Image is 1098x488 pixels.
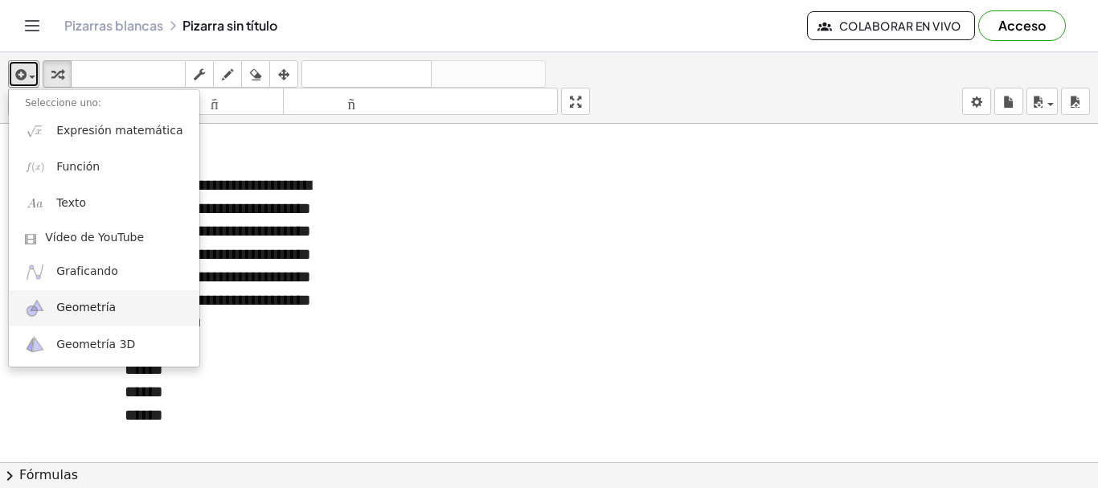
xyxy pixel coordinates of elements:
[431,60,546,88] button: rehacer
[71,60,186,88] button: teclado
[9,326,199,363] a: Geometría 3D
[9,254,199,290] a: Graficando
[19,13,45,39] button: Cambiar navegación
[305,67,428,82] font: deshacer
[56,301,116,314] font: Geometría
[25,262,45,282] img: ggb-graphing.svg
[25,97,101,109] font: Seleccione uno:
[9,186,199,222] a: Texto
[56,160,100,173] font: Función
[56,338,135,351] font: Geometría 3D
[978,10,1066,41] button: Acceso
[64,17,163,34] font: Pizarras blancas
[287,94,555,109] font: tamaño_del_formato
[435,67,542,82] font: rehacer
[25,334,45,355] img: ggb-3d.svg
[56,265,118,277] font: Graficando
[25,194,45,214] img: Aa.png
[45,231,144,244] font: Vídeo de YouTube
[301,60,432,88] button: deshacer
[8,88,284,115] button: tamaño_del_formato
[64,18,163,34] a: Pizarras blancas
[25,121,45,141] img: sqrt_x.png
[9,113,199,149] a: Expresión matemática
[25,157,45,177] img: f_x.png
[9,290,199,326] a: Geometría
[25,298,45,318] img: ggb-geometry.svg
[283,88,559,115] button: tamaño_del_formato
[807,11,975,40] button: Colaborar en vivo
[998,17,1046,34] font: Acceso
[56,196,86,209] font: Texto
[75,67,182,82] font: teclado
[839,18,961,33] font: Colaborar en vivo
[9,149,199,185] a: Función
[56,124,182,137] font: Expresión matemática
[9,222,199,254] a: Vídeo de YouTube
[19,467,78,482] font: Fórmulas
